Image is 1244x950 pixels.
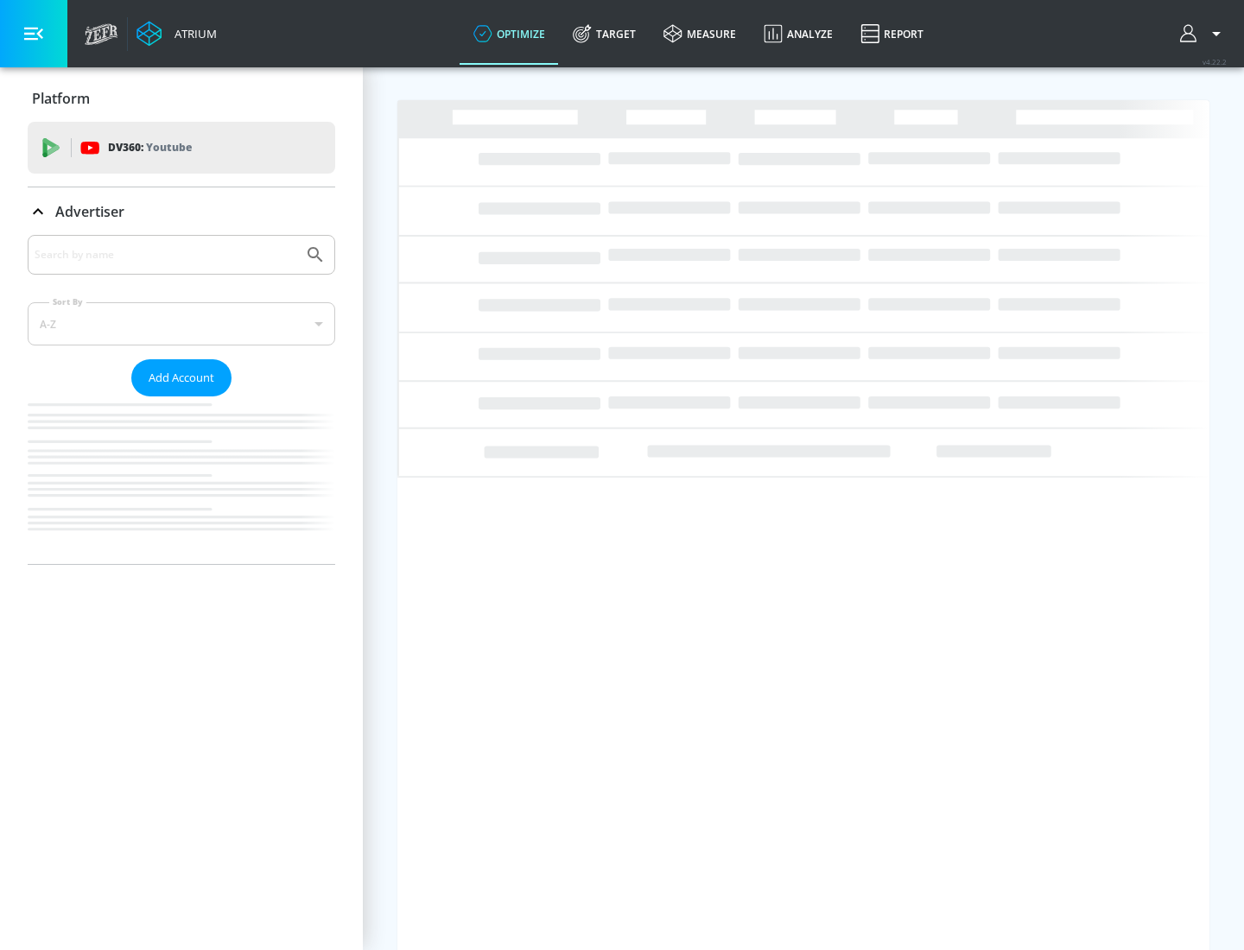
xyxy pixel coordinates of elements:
[149,368,214,388] span: Add Account
[32,89,90,108] p: Platform
[847,3,937,65] a: Report
[559,3,650,65] a: Target
[28,235,335,564] div: Advertiser
[650,3,750,65] a: measure
[146,138,192,156] p: Youtube
[750,3,847,65] a: Analyze
[28,396,335,564] nav: list of Advertiser
[35,244,296,266] input: Search by name
[28,122,335,174] div: DV360: Youtube
[136,21,217,47] a: Atrium
[55,202,124,221] p: Advertiser
[460,3,559,65] a: optimize
[28,74,335,123] div: Platform
[1203,57,1227,66] span: v 4.22.2
[28,302,335,345] div: A-Z
[131,359,232,396] button: Add Account
[49,296,86,307] label: Sort By
[168,26,217,41] div: Atrium
[28,187,335,236] div: Advertiser
[108,138,192,157] p: DV360:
